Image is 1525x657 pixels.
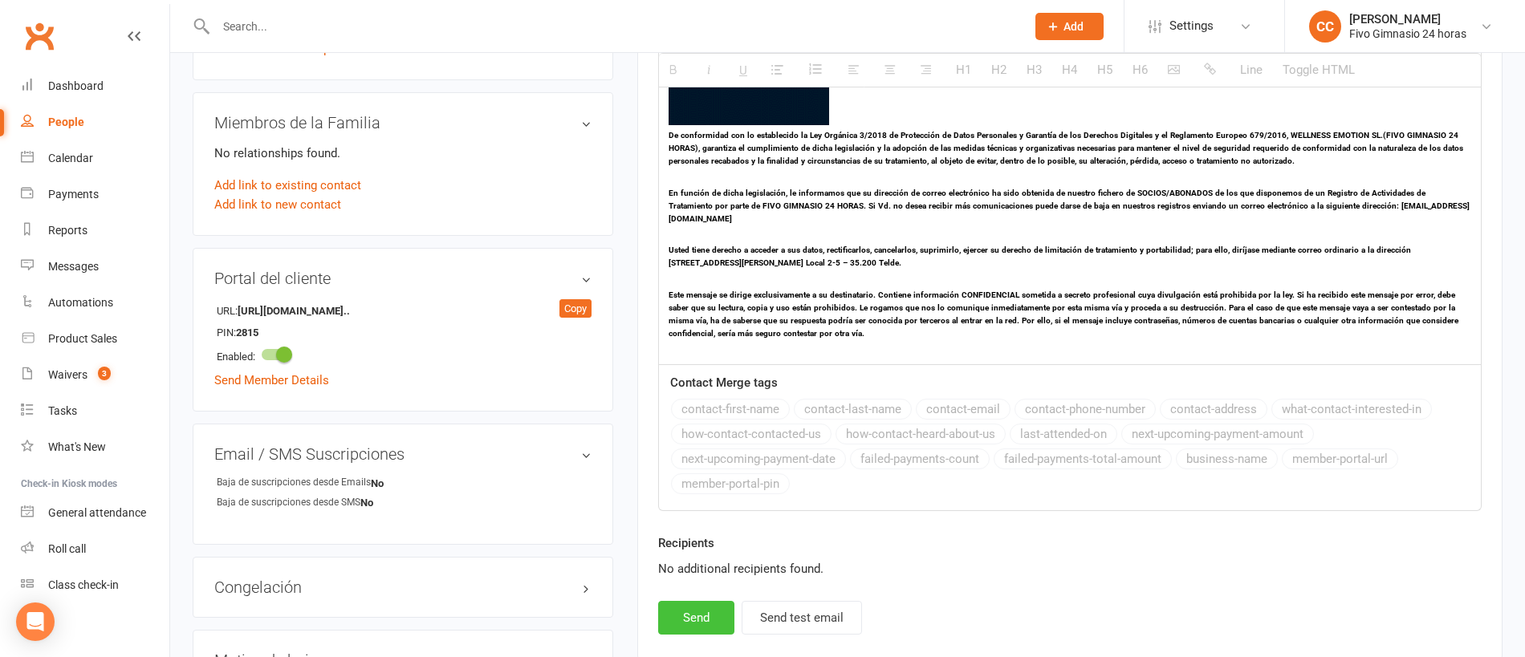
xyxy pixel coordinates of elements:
[48,404,77,417] div: Tasks
[669,245,1411,267] span: Usted tiene derecho a acceder a sus datos, rectificarlos, cancelarlos, suprimirlo, ejercer su der...
[48,440,106,453] div: What's New
[669,131,1463,165] span: De conformidad con lo establecido la Ley Orgánica 3/2018 de Protección de Datos Personales y Gara...
[1035,13,1104,40] button: Add
[214,373,329,387] a: Send Member Details
[214,299,592,322] li: URL:
[214,195,341,214] a: Add link to new contact
[21,531,169,567] a: Roll call
[214,343,592,367] li: Enabled:
[48,224,87,237] div: Reports
[48,188,99,201] div: Payments
[217,495,360,510] div: Baja de suscripciones desde SMS
[1349,26,1466,41] div: Fivo Gimnasio 24 horas
[360,497,453,509] strong: No
[214,270,592,287] h3: Portal del cliente
[1309,10,1341,43] div: CC
[371,477,463,489] strong: No
[48,79,104,92] div: Dashboard
[214,445,592,463] h3: Email / SMS Suscripciones
[21,321,169,357] a: Product Sales
[21,176,169,213] a: Payments
[21,140,169,176] a: Calendar
[48,578,119,591] div: Class check-in
[21,213,169,249] a: Reports
[742,601,862,635] button: Send test email
[98,367,111,380] span: 3
[217,475,371,490] div: Baja de suscripciones desde Emails
[211,15,1015,38] input: Search...
[214,42,330,56] a: Add new membership
[21,429,169,465] a: What's New
[21,285,169,321] a: Automations
[48,542,86,555] div: Roll call
[48,296,113,309] div: Automations
[658,559,1482,578] div: No additional recipients found.
[238,303,350,320] strong: [URL][DOMAIN_NAME]..
[21,567,169,603] a: Class kiosk mode
[16,602,55,641] div: Open Intercom Messenger
[658,533,714,553] label: Recipients
[21,68,169,104] a: Dashboard
[214,114,592,132] h3: Miembros de la Familia
[670,373,778,392] label: Contact Merge tags
[48,368,87,381] div: Waivers
[48,260,99,273] div: Messages
[214,176,361,195] a: Add link to existing contact
[1349,12,1466,26] div: [PERSON_NAME]
[1169,8,1214,44] span: Settings
[21,249,169,285] a: Messages
[48,506,146,519] div: General attendance
[21,104,169,140] a: People
[21,357,169,393] a: Waivers 3
[214,144,592,163] p: No relationships found.
[658,601,734,635] button: Send
[1063,20,1084,33] span: Add
[236,325,328,342] strong: 2815
[48,152,93,164] div: Calendar
[669,189,1470,223] span: En función de dicha legislación, le informamos que su dirección de correo electrónico ha sido obt...
[214,321,592,343] li: PIN:
[669,290,1458,338] span: Este mensaje se dirige exclusivamente a su destinatario. Contiene información CONFIDENCIAL someti...
[559,299,592,318] div: Copy
[214,578,592,596] h3: Congelación
[48,116,84,128] div: People
[19,16,59,56] a: Clubworx
[21,393,169,429] a: Tasks
[21,495,169,531] a: General attendance kiosk mode
[48,332,117,345] div: Product Sales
